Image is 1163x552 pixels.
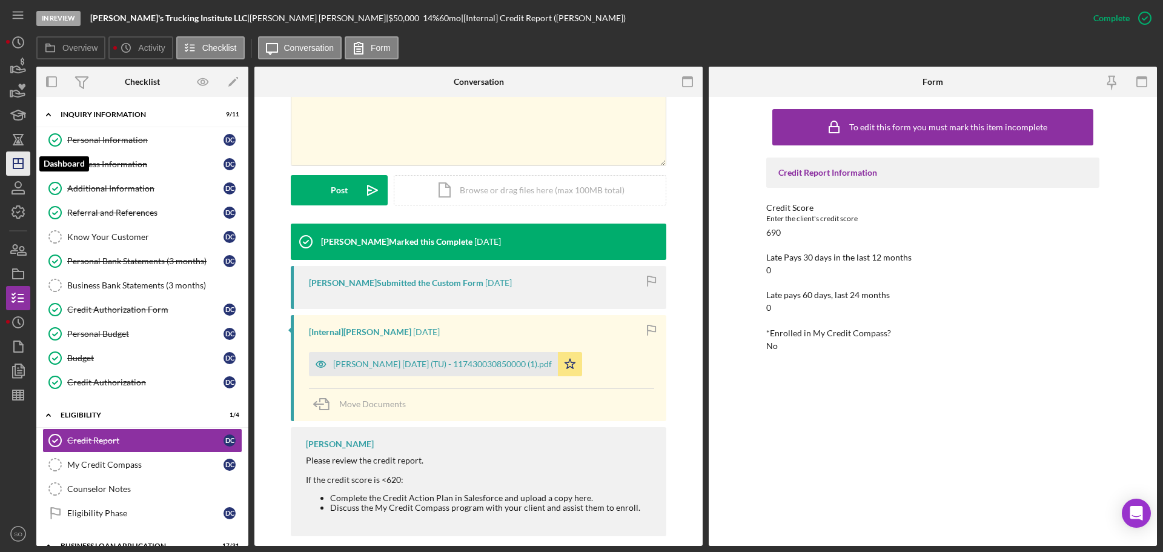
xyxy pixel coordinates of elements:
[224,434,236,447] div: D C
[138,43,165,53] label: Activity
[62,43,98,53] label: Overview
[42,322,242,346] a: Personal BudgetDC
[67,329,224,339] div: Personal Budget
[454,77,504,87] div: Conversation
[224,207,236,219] div: D C
[224,134,236,146] div: D C
[923,77,943,87] div: Form
[224,158,236,170] div: D C
[309,278,483,288] div: [PERSON_NAME] Submitted the Custom Form
[330,503,640,513] li: Discuss the My Credit Compass program with your client and assist them to enroll.
[224,231,236,243] div: D C
[42,370,242,394] a: Credit AuthorizationDC
[339,399,406,409] span: Move Documents
[67,256,224,266] div: Personal Bank Statements (3 months)
[42,152,242,176] a: Business InformationDC
[766,203,1099,213] div: Credit Score
[217,542,239,550] div: 17 / 31
[67,484,242,494] div: Counselor Notes
[67,135,224,145] div: Personal Information
[485,278,512,288] time: 2025-09-08 16:17
[309,389,418,419] button: Move Documents
[766,228,781,238] div: 690
[1081,6,1157,30] button: Complete
[258,36,342,59] button: Conversation
[67,377,224,387] div: Credit Authorization
[108,36,173,59] button: Activity
[849,122,1047,132] div: To edit this form you must mark this item incomplete
[371,43,391,53] label: Form
[291,175,388,205] button: Post
[766,253,1099,262] div: Late Pays 30 days in the last 12 months
[67,159,224,169] div: Business Information
[42,477,242,501] a: Counselor Notes
[42,453,242,477] a: My Credit CompassDC
[176,36,245,59] button: Checklist
[224,376,236,388] div: D C
[250,13,388,23] div: [PERSON_NAME] [PERSON_NAME] |
[766,303,771,313] div: 0
[36,36,105,59] button: Overview
[474,237,501,247] time: 2025-09-08 16:17
[224,507,236,519] div: D C
[42,225,242,249] a: Know Your CustomerDC
[1093,6,1130,30] div: Complete
[42,298,242,322] a: Credit Authorization FormDC
[217,411,239,419] div: 1 / 4
[61,411,209,419] div: ELIGIBILITY
[306,456,640,465] div: Please review the credit report.
[67,436,224,445] div: Credit Report
[36,11,81,26] div: In Review
[1122,499,1151,528] div: Open Intercom Messenger
[224,328,236,340] div: D C
[778,168,1087,178] div: Credit Report Information
[90,13,250,23] div: |
[6,522,30,546] button: SO
[439,13,461,23] div: 60 mo
[766,290,1099,300] div: Late pays 60 days, last 24 months
[67,232,224,242] div: Know Your Customer
[413,327,440,337] time: 2025-09-08 16:17
[766,265,771,275] div: 0
[42,273,242,298] a: Business Bank Statements (3 months)
[284,43,334,53] label: Conversation
[42,176,242,201] a: Additional InformationDC
[67,305,224,314] div: Credit Authorization Form
[42,201,242,225] a: Referral and ReferencesDC
[333,359,552,369] div: [PERSON_NAME] [DATE] (TU) - 117430030850000 (1).pdf
[202,43,237,53] label: Checklist
[224,459,236,471] div: D C
[42,249,242,273] a: Personal Bank Statements (3 months)DC
[766,341,778,351] div: No
[330,493,640,503] li: Complete the Credit Action Plan in Salesforce and upload a copy here.
[90,13,247,23] b: [PERSON_NAME]'s Trucking Institute LLC
[61,542,209,550] div: BUSINESS LOAN APPLICATION
[306,475,640,485] div: If the credit score is <620:
[345,36,399,59] button: Form
[61,111,209,118] div: INQUIRY INFORMATION
[423,13,439,23] div: 14 %
[309,327,411,337] div: [Internal] [PERSON_NAME]
[67,460,224,470] div: My Credit Compass
[67,353,224,363] div: Budget
[388,13,419,23] span: $50,000
[321,237,472,247] div: [PERSON_NAME] Marked this Complete
[125,77,160,87] div: Checklist
[224,182,236,195] div: D C
[461,13,626,23] div: | [Internal] Credit Report ([PERSON_NAME])
[42,346,242,370] a: BudgetDC
[217,111,239,118] div: 9 / 11
[67,281,242,290] div: Business Bank Statements (3 months)
[224,304,236,316] div: D C
[224,255,236,267] div: D C
[14,531,22,537] text: SO
[309,352,582,376] button: [PERSON_NAME] [DATE] (TU) - 117430030850000 (1).pdf
[766,213,1099,225] div: Enter the client's credit score
[67,184,224,193] div: Additional Information
[67,508,224,518] div: Eligibility Phase
[331,175,348,205] div: Post
[42,128,242,152] a: Personal InformationDC
[766,328,1099,338] div: *Enrolled in My Credit Compass?
[224,352,236,364] div: D C
[306,439,374,449] div: [PERSON_NAME]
